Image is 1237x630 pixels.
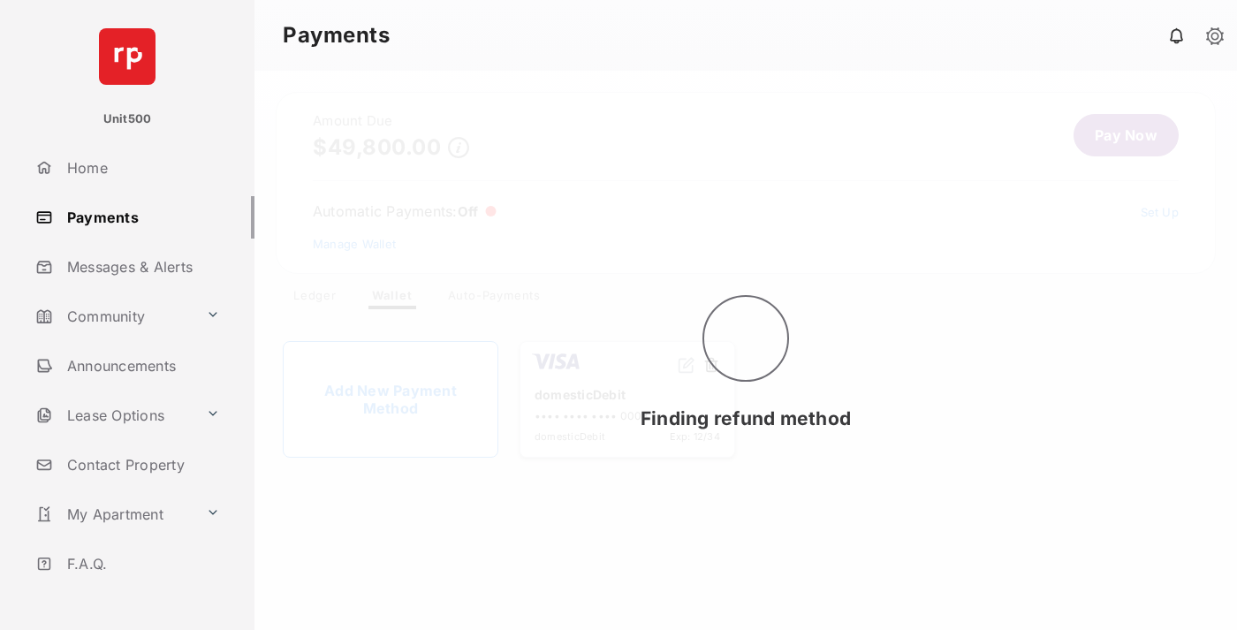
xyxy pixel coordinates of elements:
a: Messages & Alerts [28,246,254,288]
a: Home [28,147,254,189]
a: My Apartment [28,493,199,535]
a: Payments [28,196,254,239]
a: Contact Property [28,444,254,486]
p: Unit500 [103,110,152,128]
span: Finding refund method [641,407,851,429]
a: F.A.Q. [28,543,254,585]
a: Lease Options [28,394,199,436]
img: svg+xml;base64,PHN2ZyB4bWxucz0iaHR0cDovL3d3dy53My5vcmcvMjAwMC9zdmciIHdpZHRoPSI2NCIgaGVpZ2h0PSI2NC... [99,28,156,85]
a: Announcements [28,345,254,387]
strong: Payments [283,25,390,46]
a: Community [28,295,199,338]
